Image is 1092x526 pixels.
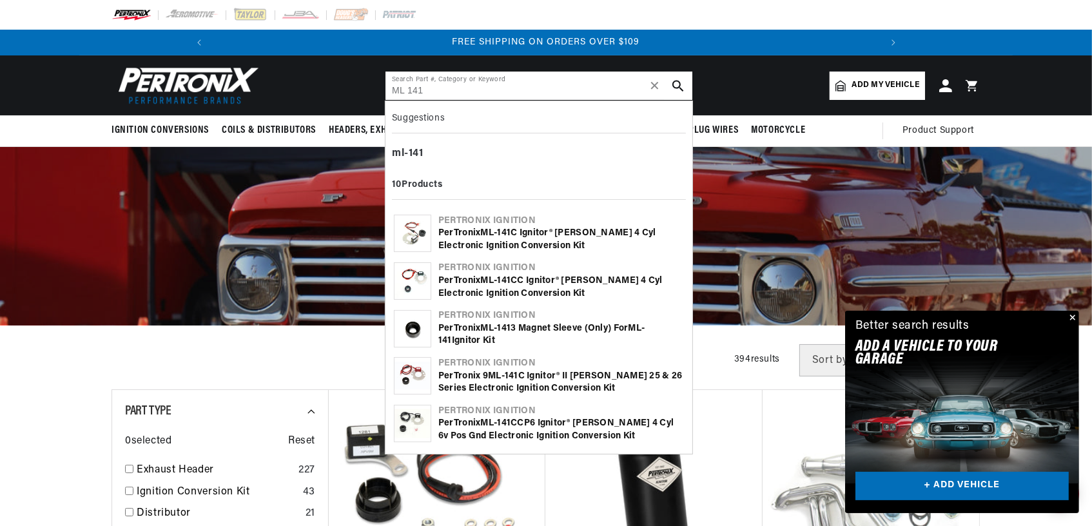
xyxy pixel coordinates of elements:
summary: Spark Plug Wires [654,115,745,146]
div: Suggestions [392,108,686,133]
button: search button [664,72,692,100]
div: Pertronix Ignition [438,405,684,418]
span: Part Type [125,405,171,418]
button: Translation missing: en.sections.announcements.previous_announcement [186,30,212,55]
img: PerTronix ML-141C Ignitor® Mallory 4 cyl Electronic Ignition Conversion Kit [395,215,431,251]
div: Pertronix Ignition [438,309,684,322]
div: 227 [298,462,315,479]
div: Pertronix Ignition [438,262,684,275]
slideshow-component: Translation missing: en.sections.announcements.announcement_bar [79,30,1013,55]
summary: Motorcycle [745,115,812,146]
img: PerTronix 9ML-141C Ignitor® II Mallory 25 & 26 Series Electronic Ignition Conversion Kit [395,358,431,394]
span: 0 selected [125,433,171,450]
b: ML [629,324,642,333]
h2: Add A VEHICLE to your garage [855,340,1037,367]
summary: Coils & Distributors [215,115,322,146]
a: Exhaust Header [137,462,293,479]
div: PerTronix - CCP6 Ignitor® [PERSON_NAME] 4 cyl 6v Pos Gnd Electronic Ignition Conversion Kit [438,417,684,442]
b: 141 [505,371,518,381]
div: 43 [303,484,315,501]
span: Product Support [902,124,974,138]
span: Motorcycle [751,124,805,137]
button: Translation missing: en.sections.announcements.next_announcement [881,30,906,55]
div: PerTronix - 3 Magnet Sleeve (only) for - Ignitor Kit [438,322,684,347]
a: Add my vehicle [830,72,925,100]
span: Headers, Exhausts & Components [329,124,480,137]
div: Pertronix Ignition [438,215,684,228]
input: Search Part #, Category or Keyword [385,72,692,100]
a: + ADD VEHICLE [855,472,1069,501]
span: Spark Plug Wires [660,124,739,137]
span: 394 results [734,355,780,364]
b: 141 [497,418,511,428]
b: ml [392,148,404,159]
div: Better search results [855,317,970,336]
div: - [392,143,686,165]
div: Announcement [212,35,881,50]
b: 141 [497,228,511,238]
span: FREE SHIPPING ON ORDERS OVER $109 [453,37,640,47]
b: 141 [438,336,452,346]
a: Distributor [137,505,300,522]
img: Pertronix [112,63,260,108]
img: PerTronix ML-141CCP6 Ignitor® Mallory 4 cyl 6v Pos Gnd Electronic Ignition Conversion Kit [395,405,431,442]
summary: Ignition Conversions [112,115,215,146]
div: Pertronix Ignition [438,357,684,370]
div: PerTronix 9ML- C Ignitor® II [PERSON_NAME] 25 & 26 Series Electronic Ignition Conversion Kit [438,370,684,395]
b: ML [481,418,494,428]
div: PerTronix - C Ignitor® [PERSON_NAME] 4 cyl Electronic Ignition Conversion Kit [438,227,684,252]
span: Reset [288,433,315,450]
b: ML [481,228,494,238]
img: PerTronix ML-141CC Ignitor® Mallory 4 cyl Electronic Ignition Conversion Kit [395,263,431,299]
b: 141 [497,276,511,286]
button: Close [1064,311,1079,326]
a: Ignition Conversion Kit [137,484,298,501]
select: Sort by [799,344,968,376]
div: 21 [306,505,315,522]
div: 3 of 3 [212,35,881,50]
b: ML [481,276,494,286]
span: Ignition Conversions [112,124,209,137]
span: Sort by [812,355,848,365]
img: PerTronix ML-1413 Magnet Sleeve (only) for ML-141 Ignitor Kit [395,311,431,347]
div: PerTronix - CC Ignitor® [PERSON_NAME] 4 cyl Electronic Ignition Conversion Kit [438,275,684,300]
span: Add my vehicle [852,79,919,92]
span: Coils & Distributors [222,124,316,137]
summary: Headers, Exhausts & Components [322,115,486,146]
b: ML [481,324,494,333]
b: 141 [409,148,424,159]
b: 10 Products [392,180,443,190]
summary: Product Support [902,115,980,146]
b: 141 [497,324,511,333]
